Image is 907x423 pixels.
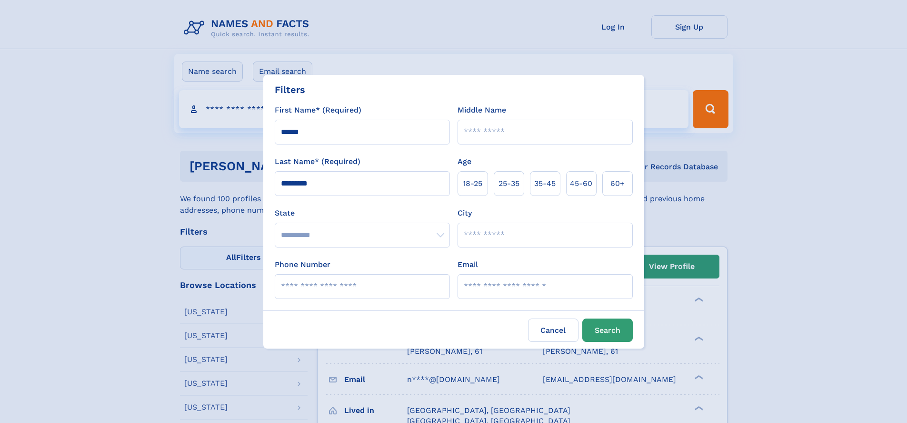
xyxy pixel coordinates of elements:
div: Filters [275,83,305,97]
span: 60+ [610,178,625,189]
label: Email [458,259,478,270]
span: 18‑25 [463,178,482,189]
label: State [275,207,450,219]
label: Middle Name [458,104,506,116]
label: Phone Number [275,259,330,270]
label: City [458,207,472,219]
span: 25‑35 [498,178,519,189]
span: 45‑60 [570,178,592,189]
label: Last Name* (Required) [275,156,360,167]
label: First Name* (Required) [275,104,361,116]
label: Age [458,156,471,167]
button: Search [582,319,633,342]
label: Cancel [528,319,578,342]
span: 35‑45 [534,178,556,189]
